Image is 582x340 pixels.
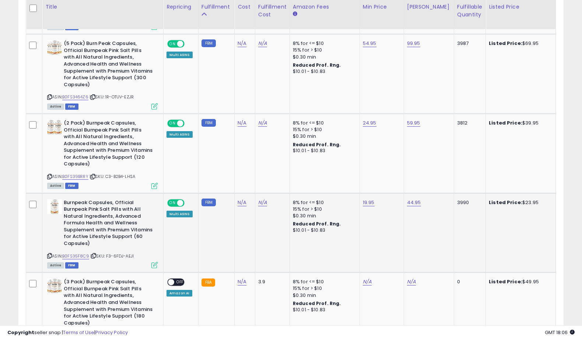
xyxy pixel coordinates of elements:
[201,199,216,206] small: FBM
[166,211,193,217] div: Multi ASINS
[90,94,134,100] span: | SKU: 1R-OTUV-EZJR
[293,148,354,154] div: $10.01 - $10.83
[47,199,62,214] img: 41A4svuIXHL._SL40_.jpg
[293,126,354,133] div: 15% for > $10
[293,199,354,206] div: 8% for <= $10
[489,119,522,126] b: Listed Price:
[489,3,553,11] div: Listed Price
[183,200,195,206] span: OFF
[363,3,401,11] div: Min Price
[238,40,246,47] a: N/A
[407,199,421,206] a: 44.95
[168,200,177,206] span: ON
[293,11,297,17] small: Amazon Fees.
[47,40,158,109] div: ASIN:
[293,213,354,219] div: $0.30 min
[47,199,158,268] div: ASIN:
[64,40,153,90] b: (5 Pack) Burn Peak Capsules, Official Burnpeak Pink Salt Pills with All Natural Ingredients, Adva...
[363,40,376,47] a: 54.95
[7,329,128,336] div: seller snap | |
[201,119,216,127] small: FBM
[166,131,193,138] div: Multi ASINS
[47,183,64,189] span: All listings currently available for purchase on Amazon
[47,120,158,188] div: ASIN:
[90,173,135,179] span: | SKU: C3-B2B4-LHSA
[293,278,354,285] div: 8% for <= $10
[293,221,341,227] b: Reduced Prof. Rng.
[489,199,522,206] b: Listed Price:
[258,3,287,18] div: Fulfillment Cost
[457,120,480,126] div: 3812
[62,94,88,100] a: B0FS3464Z6
[293,133,354,140] div: $0.30 min
[457,199,480,206] div: 3990
[7,329,34,336] strong: Copyright
[363,199,375,206] a: 19.95
[293,3,357,11] div: Amazon Fees
[457,278,480,285] div: 0
[293,300,341,306] b: Reduced Prof. Rng.
[489,40,550,47] div: $69.95
[293,292,354,299] div: $0.30 min
[363,119,376,127] a: 24.95
[201,278,215,287] small: FBA
[201,39,216,47] small: FBM
[166,290,192,297] div: Amazon AI
[45,3,160,11] div: Title
[64,120,153,169] b: (2 Pack) Burnpeak Capsules, Official Burnpeak Pink Salt Pills with All Natural Ingredients, Advan...
[64,199,153,249] b: Burnpeak Capsules, Official Burnpeak Pink Salt Pills with All Natural Ingredients, Advanced Formu...
[293,120,354,126] div: 8% for <= $10
[293,47,354,53] div: 15% for > $10
[489,120,550,126] div: $39.95
[293,307,354,313] div: $10.01 - $10.83
[238,119,246,127] a: N/A
[407,40,420,47] a: 99.95
[90,253,134,259] span: | SKU: F3-6FDJ-AEJI
[47,262,64,269] span: All listings currently available for purchase on Amazon
[258,278,284,285] div: 3.9
[457,40,480,47] div: 3987
[65,104,78,110] span: FBM
[47,278,62,293] img: 51zdVqBheyL._SL40_.jpg
[47,40,62,55] img: 51aQY2RHLvL._SL40_.jpg
[293,285,354,292] div: 15% for > $10
[293,141,341,148] b: Reduced Prof. Rng.
[293,54,354,60] div: $0.30 min
[407,278,416,285] a: N/A
[201,3,231,11] div: Fulfillment
[293,40,354,47] div: 8% for <= $10
[47,104,64,110] span: All listings currently available for purchase on Amazon
[363,278,372,285] a: N/A
[166,3,195,11] div: Repricing
[489,278,522,285] b: Listed Price:
[258,199,267,206] a: N/A
[65,262,78,269] span: FBM
[168,41,177,47] span: ON
[183,120,195,127] span: OFF
[174,279,186,285] span: OFF
[457,3,483,18] div: Fulfillable Quantity
[168,120,177,127] span: ON
[293,206,354,213] div: 15% for > $10
[489,278,550,285] div: $49.95
[545,329,575,336] span: 2025-10-7 18:06 GMT
[64,278,153,328] b: (3 Pack) Burnpeak Capsules, Official Burnpeak Pink Salt Pills with All Natural Ingredients, Advan...
[95,329,128,336] a: Privacy Policy
[293,227,354,234] div: $10.01 - $10.83
[238,3,252,11] div: Cost
[258,40,267,47] a: N/A
[183,41,195,47] span: OFF
[238,278,246,285] a: N/A
[407,119,420,127] a: 59.95
[62,173,88,180] a: B0FS39BRRY
[293,62,341,68] b: Reduced Prof. Rng.
[62,253,89,259] a: B0FS35F8C9
[63,329,94,336] a: Terms of Use
[65,183,78,189] span: FBM
[489,40,522,47] b: Listed Price:
[47,120,62,134] img: 51onDwcpK+L._SL40_.jpg
[489,199,550,206] div: $23.95
[166,52,193,58] div: Multi ASINS
[293,69,354,75] div: $10.01 - $10.83
[258,119,267,127] a: N/A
